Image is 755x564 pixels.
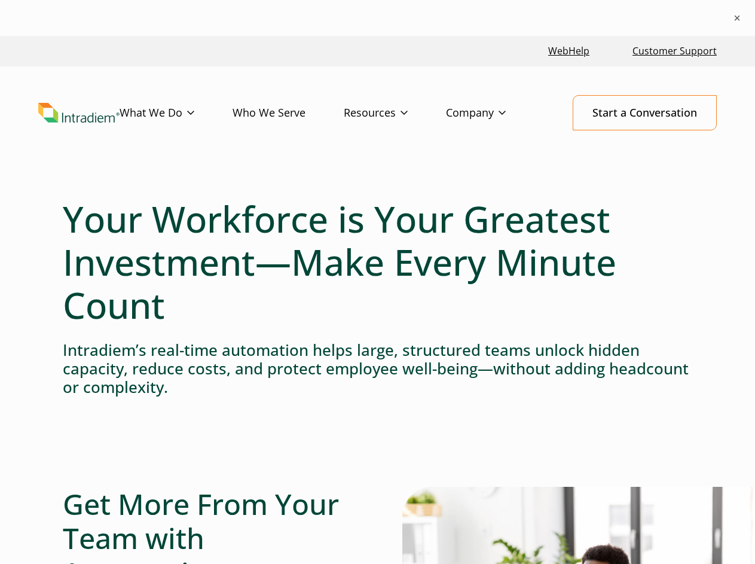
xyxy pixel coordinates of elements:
[573,95,717,130] a: Start a Conversation
[446,96,544,130] a: Company
[38,103,120,123] img: Intradiem
[63,197,692,327] h1: Your Workforce is Your Greatest Investment—Make Every Minute Count
[344,96,446,130] a: Resources
[120,96,233,130] a: What We Do
[63,341,692,397] h4: Intradiem’s real-time automation helps large, structured teams unlock hidden capacity, reduce cos...
[233,96,344,130] a: Who We Serve
[731,12,743,24] button: ×
[628,38,722,64] a: Customer Support
[38,103,120,123] a: Link to homepage of Intradiem
[543,38,594,64] a: Link opens in a new window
